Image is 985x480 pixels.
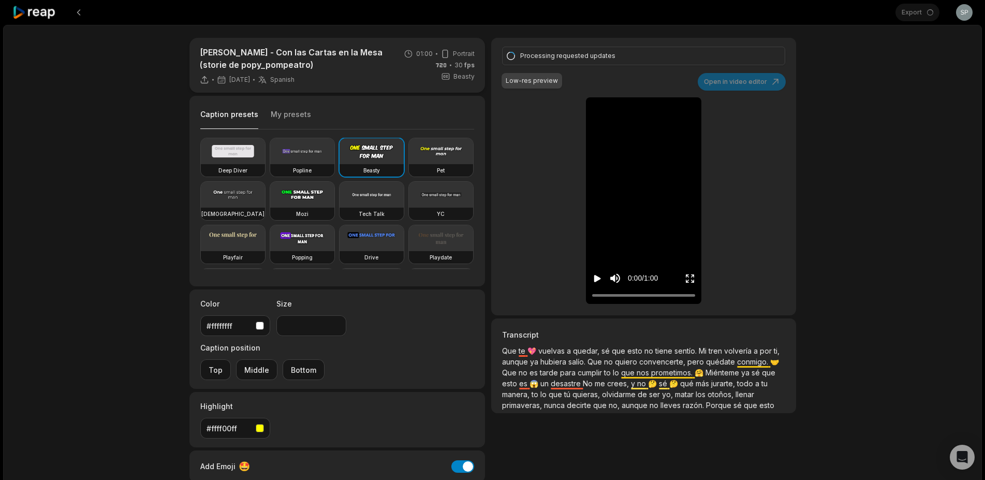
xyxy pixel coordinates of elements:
h3: Beasty [363,166,380,174]
button: Bottom [283,359,325,380]
span: es tarde [530,368,560,377]
span: desastre [551,379,583,388]
button: Enter Fullscreen [685,269,695,288]
span: que nos prometimos. [621,368,695,377]
span: no [604,357,615,366]
span: todo [737,379,755,388]
span: sé [601,346,612,355]
span: ya sé [741,368,762,377]
span: ya [530,357,540,366]
h3: [DEMOGRAPHIC_DATA] [201,210,264,218]
span: salío. [568,357,587,366]
div: Low-res preview [506,76,558,85]
h3: Popping [292,253,313,261]
span: tú [564,390,572,399]
span: aunque [622,401,650,410]
label: Highlight [200,401,270,412]
span: convencerte, [639,357,687,366]
div: #ffff00ff [207,423,252,434]
span: Add Emoji [200,461,236,472]
h3: Drive [364,253,378,261]
span: 🤩 [239,459,250,473]
span: to [532,390,540,399]
span: olvidarme [602,390,638,399]
span: nunca [544,401,567,410]
span: sé [733,401,744,410]
span: no [650,401,660,410]
span: lleves [660,401,683,410]
label: Size [276,298,346,309]
span: quédate [706,357,737,366]
span: a por [754,346,774,355]
span: conmigo. [737,357,770,366]
button: Mute sound [609,272,622,285]
span: que [549,390,564,399]
button: Top [200,359,231,380]
h3: Deep Diver [218,166,247,174]
p: 💖 🤝 🤗 😱 🤔 🤔 [502,345,785,411]
h3: Transcript [502,329,785,340]
h3: Tech Talk [359,210,385,218]
button: #ffffffff [200,315,270,336]
span: no, [609,401,622,410]
span: lo [613,368,621,377]
div: Processing requested updates [520,51,763,61]
span: 30 [454,61,475,70]
span: esto [759,401,774,410]
span: fps [464,61,475,69]
span: me [595,379,607,388]
span: qué [680,379,696,388]
span: Miénteme [705,368,741,377]
span: matar los [675,390,708,399]
span: Mi tren volvería [699,346,754,355]
span: Portrait [453,49,475,59]
span: crees, [607,379,631,388]
h3: Mozi [296,210,308,218]
h3: Pet [437,166,445,174]
span: Porque [706,401,733,410]
span: 01:00 [416,49,433,59]
span: a [567,346,573,355]
span: primaveras, [502,401,544,410]
span: pero [687,357,706,366]
span: que [593,401,609,410]
span: Que [587,357,604,366]
span: hubiera [540,357,568,366]
span: jurarte, [711,379,737,388]
span: un [540,379,551,388]
span: para [560,368,578,377]
span: razón. [683,401,706,410]
label: Color [200,298,270,309]
h3: Playfair [223,253,243,261]
span: ti, [774,346,780,355]
span: quedar, [573,346,601,355]
span: más [696,379,711,388]
span: de [638,390,649,399]
span: que [744,401,759,410]
span: y no [631,379,648,388]
div: 0:00 / 1:00 [628,273,658,284]
span: ser [649,390,662,399]
span: quiero [615,357,639,366]
span: esto [502,379,519,388]
span: No [583,379,595,388]
span: tu [761,379,768,388]
span: es [519,379,530,388]
span: que [612,346,627,355]
span: otoños, [708,390,736,399]
button: #ffff00ff [200,418,270,439]
span: yo, [662,390,675,399]
span: Que [502,346,519,355]
label: Caption position [200,342,325,353]
p: [PERSON_NAME] - Con las Cartas en la Mesa (storie de popy_pompeatro) [200,46,390,71]
span: no [644,346,655,355]
button: My presets [271,109,311,129]
span: a [755,379,761,388]
span: [DATE] [229,76,250,84]
span: que [762,368,775,377]
span: vuelvas [538,346,567,355]
span: cumplir [578,368,604,377]
span: lo [540,390,549,399]
span: llenar [736,390,754,399]
span: Beasty [453,72,475,81]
